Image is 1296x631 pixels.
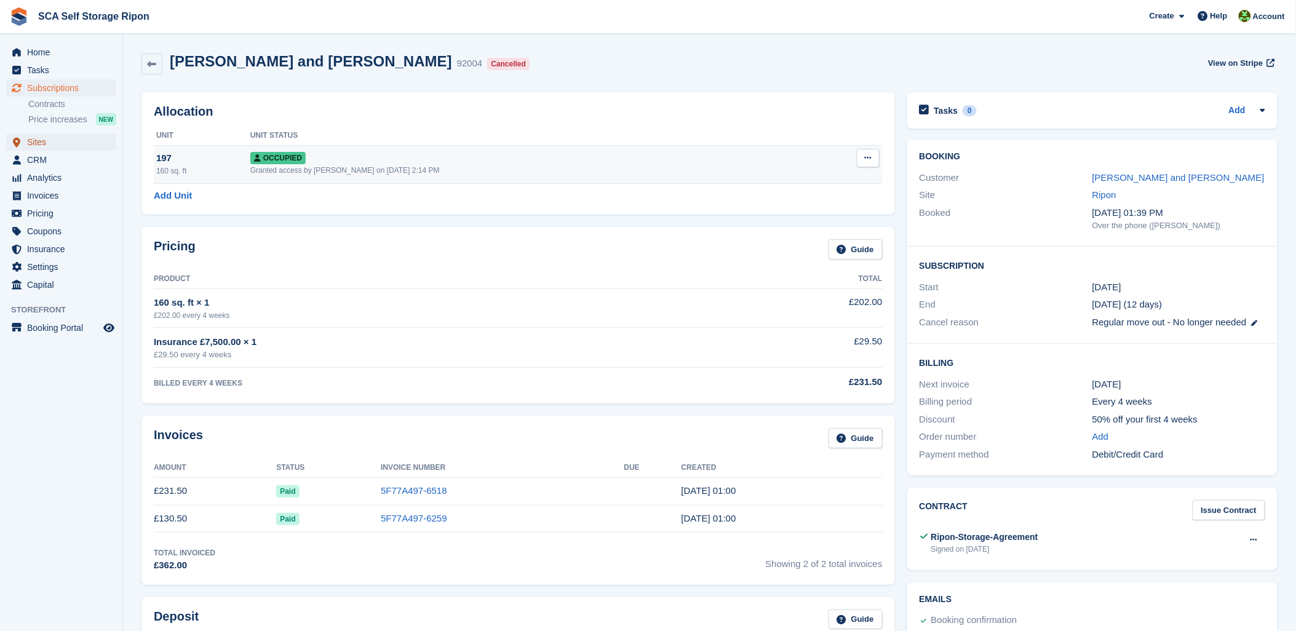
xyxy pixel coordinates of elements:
a: menu [6,205,116,222]
a: 5F77A497-6518 [381,485,447,496]
span: View on Stripe [1208,57,1263,69]
span: Paid [276,485,299,498]
th: Amount [154,458,276,478]
div: Payment method [920,448,1092,462]
span: Account [1253,10,1285,23]
div: 160 sq. ft [156,165,250,177]
div: Booked [920,206,1092,232]
div: Discount [920,413,1092,427]
h2: Allocation [154,105,883,119]
div: Insurance £7,500.00 × 1 [154,335,704,349]
a: Add [1229,104,1246,118]
div: 92004 [457,57,483,71]
span: Capital [27,276,101,293]
div: NEW [96,113,116,125]
a: menu [6,133,116,151]
a: menu [6,187,116,204]
div: £231.50 [704,375,883,389]
span: Tasks [27,62,101,79]
div: Start [920,280,1092,295]
div: Next invoice [920,378,1092,392]
a: Price increases NEW [28,113,116,126]
h2: Tasks [934,105,958,116]
div: Cancelled [487,58,530,70]
a: Preview store [101,320,116,335]
th: Unit [154,126,250,146]
td: £29.50 [704,328,883,368]
a: 5F77A497-6259 [381,513,447,523]
time: 2025-07-26 00:00:41 UTC [682,485,736,496]
span: Analytics [27,169,101,186]
span: Subscriptions [27,79,101,97]
span: Pricing [27,205,101,222]
span: Insurance [27,240,101,258]
div: Order number [920,430,1092,444]
div: Billing period [920,395,1092,409]
span: Sites [27,133,101,151]
div: £362.00 [154,558,215,573]
th: Invoice Number [381,458,624,478]
span: Help [1211,10,1228,22]
td: £202.00 [704,288,883,327]
span: Occupied [250,152,306,164]
span: Invoices [27,187,101,204]
span: [DATE] (12 days) [1092,299,1163,309]
div: [DATE] 01:39 PM [1092,206,1265,220]
a: menu [6,79,116,97]
a: SCA Self Storage Ripon [33,6,154,26]
div: Ripon-Storage-Agreement [931,531,1038,544]
a: Guide [829,428,883,448]
th: Product [154,269,704,289]
h2: Booking [920,152,1265,162]
img: Kelly Neesham [1239,10,1251,22]
a: menu [6,169,116,186]
div: Debit/Credit Card [1092,448,1265,462]
span: Settings [27,258,101,276]
div: 160 sq. ft × 1 [154,296,704,310]
a: menu [6,240,116,258]
a: menu [6,258,116,276]
div: [DATE] [1092,378,1265,392]
span: Create [1150,10,1174,22]
a: menu [6,151,116,169]
h2: Emails [920,595,1265,605]
a: Guide [829,609,883,630]
h2: Billing [920,356,1265,368]
a: menu [6,223,116,240]
span: CRM [27,151,101,169]
th: Status [276,458,381,478]
img: stora-icon-8386f47178a22dfd0bd8f6a31ec36ba5ce8667c1dd55bd0f319d3a0aa187defe.svg [10,7,28,26]
a: Ripon [1092,189,1116,200]
div: Over the phone ([PERSON_NAME]) [1092,220,1265,232]
a: Contracts [28,98,116,110]
span: Home [27,44,101,61]
div: 197 [156,151,250,165]
th: Due [624,458,682,478]
span: Booking Portal [27,319,101,336]
h2: [PERSON_NAME] and [PERSON_NAME] [170,53,452,69]
a: menu [6,319,116,336]
time: 2025-06-28 00:00:18 UTC [682,513,736,523]
div: Total Invoiced [154,547,215,558]
span: Storefront [11,304,122,316]
div: End [920,298,1092,312]
a: Issue Contract [1193,500,1265,520]
div: £29.50 every 4 weeks [154,349,704,361]
a: menu [6,44,116,61]
th: Unit Status [250,126,807,146]
div: Signed on [DATE] [931,544,1038,555]
div: Site [920,188,1092,202]
h2: Invoices [154,428,203,448]
th: Total [704,269,883,289]
h2: Subscription [920,259,1265,271]
span: Price increases [28,114,87,125]
h2: Deposit [154,609,199,630]
div: Granted access by [PERSON_NAME] on [DATE] 2:14 PM [250,165,807,176]
time: 2025-06-28 00:00:00 UTC [1092,280,1121,295]
div: Every 4 weeks [1092,395,1265,409]
a: menu [6,62,116,79]
td: £130.50 [154,505,276,533]
a: [PERSON_NAME] and [PERSON_NAME] [1092,172,1265,183]
div: Cancel reason [920,315,1092,330]
a: menu [6,276,116,293]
